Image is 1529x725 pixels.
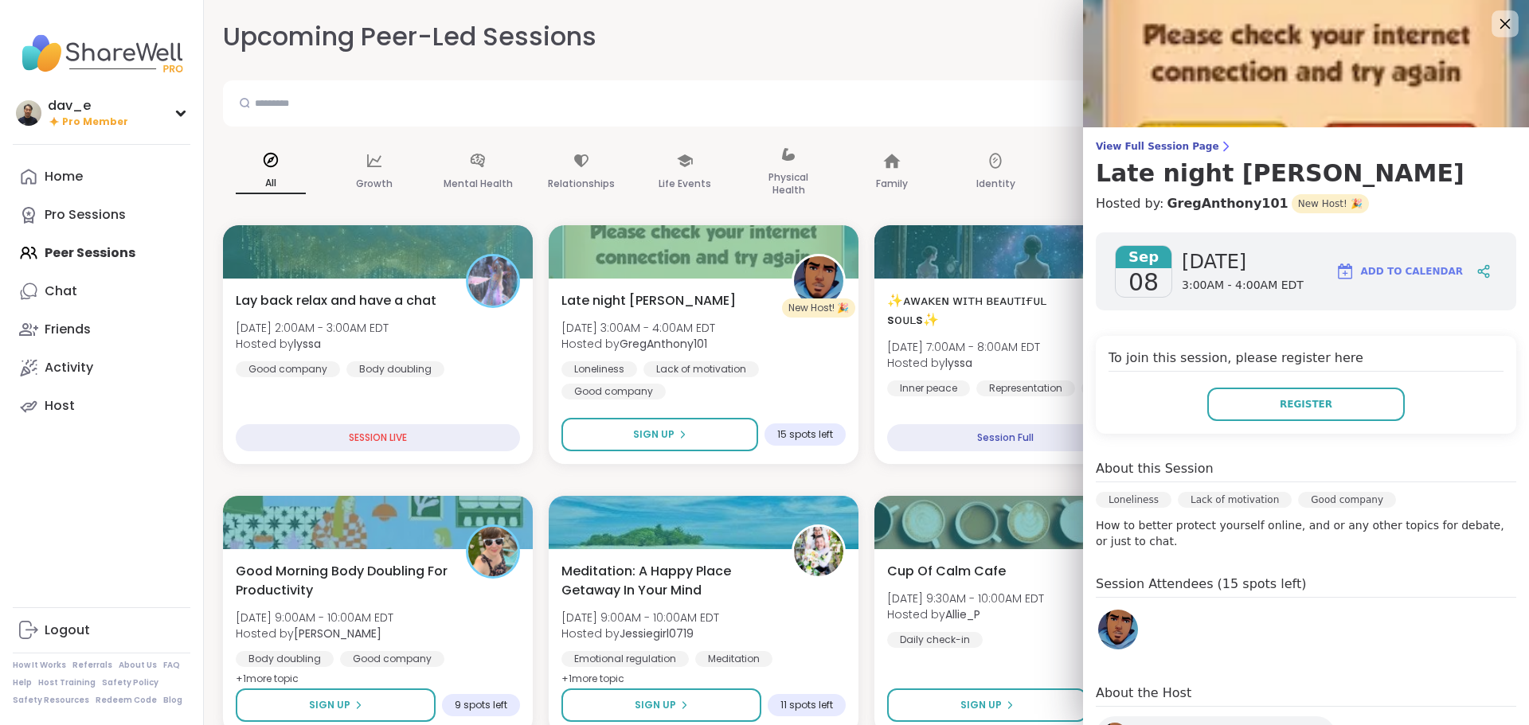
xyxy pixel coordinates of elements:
[236,626,393,641] span: Hosted by
[45,397,75,415] div: Host
[1096,194,1516,213] h4: Hosted by:
[976,174,1015,193] p: Identity
[960,698,1002,712] span: Sign Up
[887,688,1087,722] button: Sign Up
[13,196,190,234] a: Pro Sessions
[1096,140,1516,188] a: View Full Session PageLate night [PERSON_NAME]
[561,291,736,310] span: Late night [PERSON_NAME]
[1096,140,1516,153] span: View Full Session Page
[1182,249,1304,275] span: [DATE]
[561,336,715,352] span: Hosted by
[945,606,980,622] b: Allie_P
[13,387,190,425] a: Host
[62,115,128,129] span: Pro Member
[119,660,157,671] a: About Us
[163,695,182,706] a: Blog
[561,361,637,377] div: Loneliness
[887,380,970,396] div: Inner peace
[13,695,89,706] a: Safety Resources
[561,626,719,641] span: Hosted by
[13,677,32,688] a: Help
[887,591,1044,606] span: [DATE] 9:30AM - 10:00AM EDT
[72,660,112,671] a: Referrals
[346,361,444,377] div: Body doubling
[236,336,389,352] span: Hosted by
[102,677,158,688] a: Safety Policy
[1298,492,1396,508] div: Good company
[236,291,436,310] span: Lay back relax and have a chat
[620,626,694,641] b: Jessiegirl0719
[309,698,350,712] span: Sign Up
[1081,380,1152,396] div: Self-care
[236,424,520,451] div: SESSION LIVE
[794,256,843,306] img: GregAnthony101
[1178,492,1292,508] div: Lack of motivation
[340,651,444,667] div: Good company
[163,660,180,671] a: FAQ
[96,695,157,706] a: Redeem Code
[13,158,190,196] a: Home
[887,424,1124,451] div: Session Full
[45,283,77,300] div: Chat
[976,380,1075,396] div: Representation
[887,339,1040,355] span: [DATE] 7:00AM - 8:00AM EDT
[1096,459,1214,478] h4: About this Session
[1328,252,1470,290] button: Add to Calendar
[887,606,1044,622] span: Hosted by
[1207,388,1405,421] button: Register
[1096,492,1171,508] div: Loneliness
[876,174,908,193] p: Family
[794,527,843,576] img: Jessiegirl0719
[887,355,1040,371] span: Hosted by
[45,359,93,376] div: Activity
[620,336,707,352] b: GregAnthony101
[1182,278,1304,294] span: 3:00AM - 4:00AM EDT
[468,256,518,306] img: lyssa
[468,527,518,576] img: Adrienne_QueenOfTheDawn
[1096,517,1516,549] p: How to better protect yourself online, and or any other topics for debate, or just to chat.
[635,698,676,712] span: Sign Up
[1280,397,1332,411] span: Register
[887,562,1006,581] span: Cup Of Calm Cafe
[1096,684,1516,707] h4: About the Host
[45,168,83,185] div: Home
[1096,159,1516,188] h3: Late night [PERSON_NAME]
[294,626,381,641] b: [PERSON_NAME]
[1335,262,1355,281] img: ShareWell Logomark
[1361,264,1463,279] span: Add to Calendar
[223,19,596,55] h2: Upcoming Peer-Led Sessions
[1116,246,1171,268] span: Sep
[659,174,711,193] p: Life Events
[1128,268,1159,297] span: 08
[643,361,759,377] div: Lack of motivation
[777,428,833,441] span: 15 spots left
[1096,575,1516,598] h4: Session Attendees (15 spots left)
[1292,194,1369,213] span: New Host! 🎉
[1096,607,1140,652] a: GregAnthony101
[1109,349,1504,372] h4: To join this session, please register here
[561,320,715,336] span: [DATE] 3:00AM - 4:00AM EDT
[1167,194,1288,213] a: GregAnthony101
[780,699,833,711] span: 11 spots left
[13,272,190,310] a: Chat
[887,632,983,648] div: Daily check-in
[695,651,772,667] div: Meditation
[236,361,340,377] div: Good company
[782,298,855,318] div: New Host! 🎉
[236,320,389,336] span: [DATE] 2:00AM - 3:00AM EDT
[561,610,719,626] span: [DATE] 9:00AM - 10:00AM EDT
[887,291,1100,329] span: ✨ᴀᴡᴀᴋᴇɴ ᴡɪᴛʜ ʙᴇᴀᴜᴛɪғᴜʟ sᴏᴜʟs✨
[236,651,334,667] div: Body doubling
[548,174,615,193] p: Relationships
[13,349,190,387] a: Activity
[48,97,128,115] div: dav_e
[356,174,393,193] p: Growth
[561,384,666,400] div: Good company
[45,206,126,224] div: Pro Sessions
[561,418,758,451] button: Sign Up
[45,622,90,639] div: Logout
[294,336,321,352] b: lyssa
[236,610,393,626] span: [DATE] 9:00AM - 10:00AM EDT
[945,355,972,371] b: lyssa
[13,660,66,671] a: How It Works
